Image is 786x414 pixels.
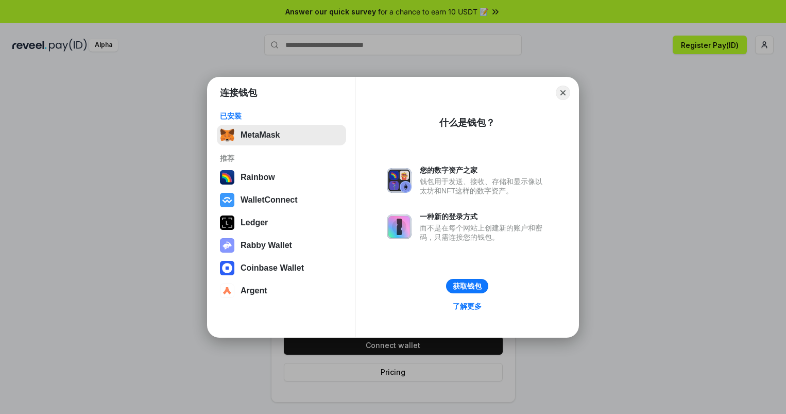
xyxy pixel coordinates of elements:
div: 您的数字资产之家 [420,165,548,175]
div: 什么是钱包？ [439,117,495,129]
img: svg+xml,%3Csvg%20xmlns%3D%22http%3A%2F%2Fwww.w3.org%2F2000%2Fsvg%22%20fill%3D%22none%22%20viewBox... [387,214,412,239]
img: svg+xml,%3Csvg%20xmlns%3D%22http%3A%2F%2Fwww.w3.org%2F2000%2Fsvg%22%20fill%3D%22none%22%20viewBox... [220,238,234,253]
div: 而不是在每个网站上创建新的账户和密码，只需连接您的钱包。 [420,223,548,242]
button: Rainbow [217,167,346,188]
img: svg+xml,%3Csvg%20width%3D%22120%22%20height%3D%22120%22%20viewBox%3D%220%200%20120%20120%22%20fil... [220,170,234,185]
div: Coinbase Wallet [241,263,304,273]
div: WalletConnect [241,195,298,205]
div: 钱包用于发送、接收、存储和显示像以太坊和NFT这样的数字资产。 [420,177,548,195]
a: 了解更多 [447,300,488,313]
div: 已安装 [220,111,343,121]
div: 获取钱包 [453,281,482,291]
img: svg+xml,%3Csvg%20fill%3D%22none%22%20height%3D%2233%22%20viewBox%3D%220%200%2035%2033%22%20width%... [220,128,234,142]
div: Argent [241,286,267,295]
h1: 连接钱包 [220,87,257,99]
div: Ledger [241,218,268,227]
button: Ledger [217,212,346,233]
button: MetaMask [217,125,346,145]
button: Coinbase Wallet [217,258,346,278]
button: Rabby Wallet [217,235,346,256]
div: 一种新的登录方式 [420,212,548,221]
img: svg+xml,%3Csvg%20xmlns%3D%22http%3A%2F%2Fwww.w3.org%2F2000%2Fsvg%22%20fill%3D%22none%22%20viewBox... [387,168,412,193]
div: Rainbow [241,173,275,182]
img: svg+xml,%3Csvg%20width%3D%2228%22%20height%3D%2228%22%20viewBox%3D%220%200%2028%2028%22%20fill%3D... [220,284,234,298]
img: svg+xml,%3Csvg%20width%3D%2228%22%20height%3D%2228%22%20viewBox%3D%220%200%2028%2028%22%20fill%3D... [220,193,234,207]
img: svg+xml,%3Csvg%20width%3D%2228%22%20height%3D%2228%22%20viewBox%3D%220%200%2028%2028%22%20fill%3D... [220,261,234,275]
div: 了解更多 [453,302,482,311]
img: svg+xml,%3Csvg%20xmlns%3D%22http%3A%2F%2Fwww.w3.org%2F2000%2Fsvg%22%20width%3D%2228%22%20height%3... [220,216,234,230]
button: WalletConnect [217,190,346,210]
button: Close [556,86,570,100]
button: 获取钱包 [446,279,488,293]
div: Rabby Wallet [241,241,292,250]
div: MetaMask [241,130,280,140]
button: Argent [217,280,346,301]
div: 推荐 [220,154,343,163]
